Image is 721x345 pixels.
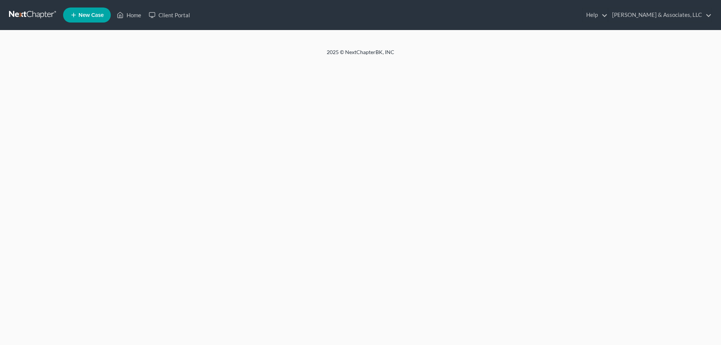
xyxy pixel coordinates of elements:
[63,8,111,23] new-legal-case-button: New Case
[608,8,712,22] a: [PERSON_NAME] & Associates, LLC
[582,8,608,22] a: Help
[146,48,575,62] div: 2025 © NextChapterBK, INC
[145,8,194,22] a: Client Portal
[113,8,145,22] a: Home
